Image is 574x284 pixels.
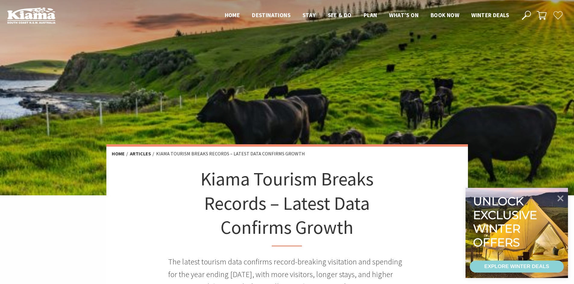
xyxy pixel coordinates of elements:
span: Destinations [252,11,290,19]
a: EXPLORE WINTER DEALS [470,261,564,273]
span: Winter Deals [471,11,509,19]
span: Stay [303,11,316,19]
a: Home [112,151,125,157]
div: EXPLORE WINTER DEALS [484,261,549,273]
h1: Kiama Tourism Breaks Records – Latest Data Confirms Growth [198,167,376,246]
span: See & Do [328,11,352,19]
a: Articles [130,151,151,157]
span: What’s On [389,11,419,19]
span: Home [225,11,240,19]
span: Plan [364,11,377,19]
img: Kiama Logo [7,7,55,24]
div: Unlock exclusive winter offers [473,194,540,249]
nav: Main Menu [219,11,515,20]
li: Kiama Tourism Breaks Records – Latest Data Confirms Growth [156,150,305,158]
span: Book now [431,11,459,19]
